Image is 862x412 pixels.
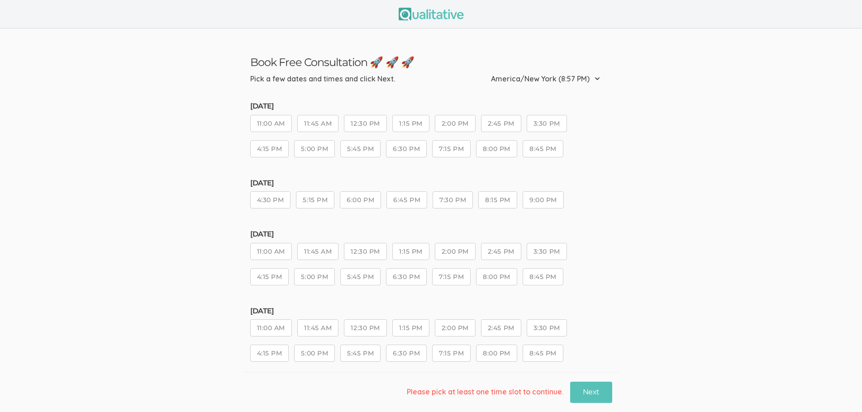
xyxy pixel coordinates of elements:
h5: [DATE] [250,179,612,187]
button: 5:00 PM [294,140,335,157]
button: 2:00 PM [435,319,476,336]
button: 11:45 AM [297,319,338,336]
button: 11:00 AM [250,115,292,132]
button: 2:45 PM [481,243,521,260]
button: 12:30 PM [344,243,386,260]
button: 6:30 PM [386,140,427,157]
button: 4:15 PM [250,268,289,285]
button: 11:00 AM [250,243,292,260]
button: 6:30 PM [386,345,427,362]
button: 8:00 PM [476,268,517,285]
button: 1:15 PM [392,115,429,132]
button: 5:45 PM [340,268,381,285]
button: 8:45 PM [523,268,563,285]
button: 8:00 PM [476,140,517,157]
button: 12:30 PM [344,115,386,132]
button: 8:45 PM [523,345,563,362]
h3: Book Free Consultation 🚀 🚀 🚀 [250,56,612,69]
button: 2:45 PM [481,319,521,336]
button: 5:00 PM [294,268,335,285]
button: 1:15 PM [392,319,429,336]
button: 6:45 PM [386,191,427,208]
div: Please pick at least one time slot to continue. [400,387,570,397]
button: 9:00 PM [523,191,564,208]
button: 8:15 PM [478,191,517,208]
h5: [DATE] [250,230,612,238]
button: 3:30 PM [527,319,567,336]
button: 7:15 PM [432,268,471,285]
button: 2:00 PM [435,115,476,132]
button: 5:45 PM [340,345,381,362]
button: 11:00 AM [250,319,292,336]
button: 5:15 PM [296,191,334,208]
button: 8:00 PM [476,345,517,362]
button: 5:00 PM [294,345,335,362]
button: 4:15 PM [250,140,289,157]
div: Pick a few dates and times and click Next. [250,74,395,84]
button: 6:30 PM [386,268,427,285]
button: 4:30 PM [250,191,291,208]
button: 11:45 AM [297,243,338,260]
button: 7:30 PM [433,191,473,208]
img: Qualitative [399,8,464,20]
button: 2:45 PM [481,115,521,132]
button: 7:15 PM [432,140,471,157]
h5: [DATE] [250,307,612,315]
button: 3:30 PM [527,115,567,132]
button: 7:15 PM [432,345,471,362]
button: 5:45 PM [340,140,381,157]
button: 11:45 AM [297,115,338,132]
button: 4:15 PM [250,345,289,362]
button: 2:00 PM [435,243,476,260]
button: Next [570,382,612,403]
button: 8:45 PM [523,140,563,157]
h5: [DATE] [250,102,612,110]
button: 6:00 PM [340,191,381,208]
button: 12:30 PM [344,319,386,336]
button: 3:30 PM [527,243,567,260]
button: 1:15 PM [392,243,429,260]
